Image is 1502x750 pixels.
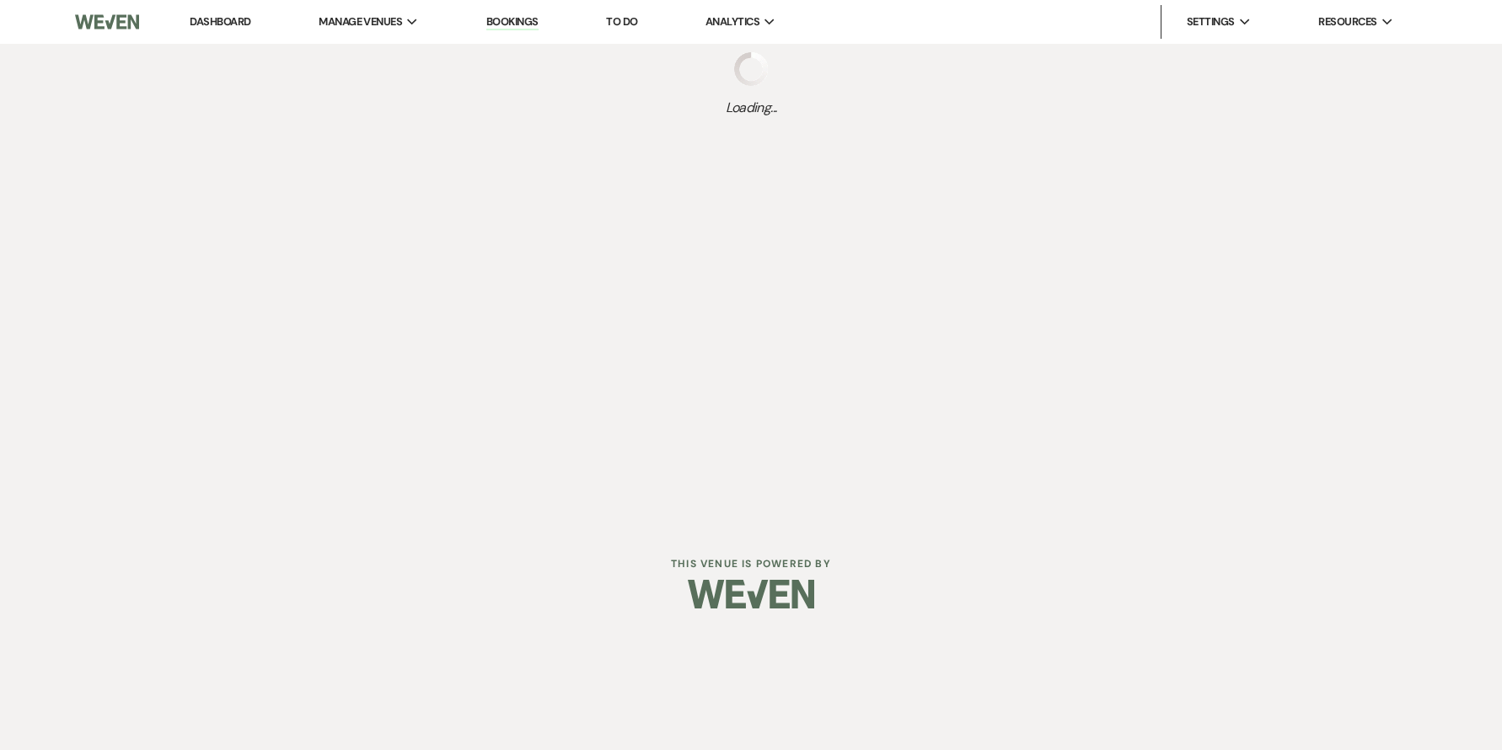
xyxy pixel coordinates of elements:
[1318,13,1376,30] span: Resources
[606,14,637,29] a: To Do
[726,98,777,118] span: Loading...
[734,52,768,86] img: loading spinner
[688,565,814,624] img: Weven Logo
[75,4,139,40] img: Weven Logo
[705,13,759,30] span: Analytics
[319,13,402,30] span: Manage Venues
[486,14,539,30] a: Bookings
[190,14,250,29] a: Dashboard
[1187,13,1235,30] span: Settings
